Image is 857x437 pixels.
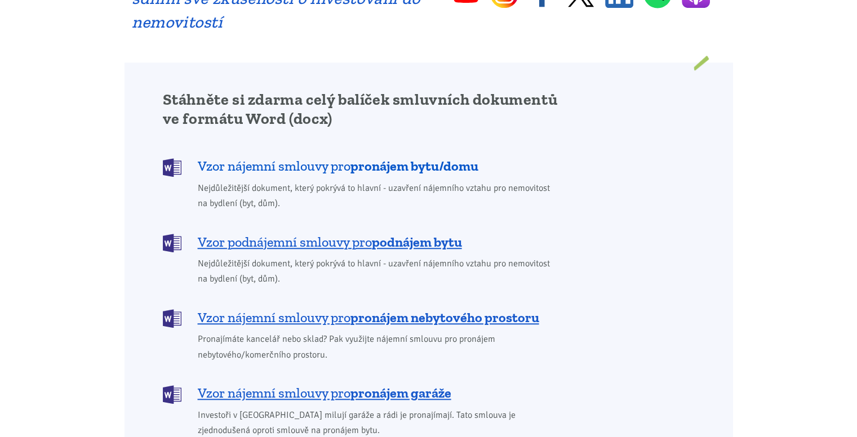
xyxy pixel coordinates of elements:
[163,384,558,403] a: Vzor nájemní smlouvy propronájem garáže
[163,385,181,404] img: DOCX (Word)
[198,309,539,327] span: Vzor nájemní smlouvy pro
[350,385,451,401] b: pronájem garáže
[163,90,558,128] h2: Stáhněte si zdarma celý balíček smluvních dokumentů ve formátu Word (docx)
[163,233,558,251] a: Vzor podnájemní smlouvy propodnájem bytu
[198,384,451,402] span: Vzor nájemní smlouvy pro
[198,233,462,251] span: Vzor podnájemní smlouvy pro
[372,234,462,250] b: podnájem bytu
[163,308,558,327] a: Vzor nájemní smlouvy propronájem nebytového prostoru
[163,234,181,252] img: DOCX (Word)
[163,309,181,328] img: DOCX (Word)
[163,158,181,177] img: DOCX (Word)
[350,158,478,174] b: pronájem bytu/domu
[198,332,558,362] span: Pronajímáte kancelář nebo sklad? Pak využijte nájemní smlouvu pro pronájem nebytového/komerčního ...
[198,181,558,211] span: Nejdůležitější dokument, který pokrývá to hlavní - uzavření nájemního vztahu pro nemovitost na by...
[350,309,539,325] b: pronájem nebytového prostoru
[163,157,558,176] a: Vzor nájemní smlouvy propronájem bytu/domu
[198,157,478,175] span: Vzor nájemní smlouvy pro
[198,256,558,287] span: Nejdůležitější dokument, který pokrývá to hlavní - uzavření nájemního vztahu pro nemovitost na by...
